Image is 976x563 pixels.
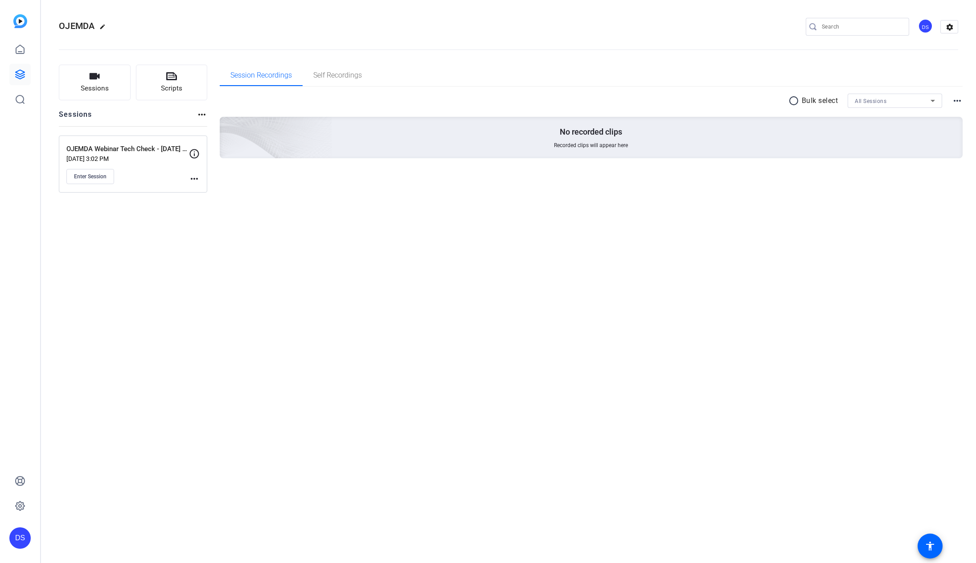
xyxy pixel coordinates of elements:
[855,98,886,104] span: All Sessions
[74,173,107,180] span: Enter Session
[120,29,332,222] img: embarkstudio-empty-session.png
[99,24,110,34] mat-icon: edit
[66,144,189,154] p: OJEMDA Webinar Tech Check - [DATE] 1:30pm ET
[66,169,114,184] button: Enter Session
[9,527,31,549] div: DS
[822,21,902,32] input: Search
[952,95,963,106] mat-icon: more_horiz
[918,19,934,34] ngx-avatar: Darrell Schuur
[59,21,95,31] span: OJEMDA
[788,95,802,106] mat-icon: radio_button_unchecked
[13,14,27,28] img: blue-gradient.svg
[560,127,622,137] p: No recorded clips
[802,95,838,106] p: Bulk select
[59,109,92,126] h2: Sessions
[941,21,959,34] mat-icon: settings
[59,65,131,100] button: Sessions
[66,155,189,162] p: [DATE] 3:02 PM
[161,83,182,94] span: Scripts
[925,541,935,551] mat-icon: accessibility
[81,83,109,94] span: Sessions
[313,72,362,79] span: Self Recordings
[918,19,933,33] div: DS
[554,142,628,149] span: Recorded clips will appear here
[136,65,208,100] button: Scripts
[197,109,207,120] mat-icon: more_horiz
[189,173,200,184] mat-icon: more_horiz
[230,72,292,79] span: Session Recordings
